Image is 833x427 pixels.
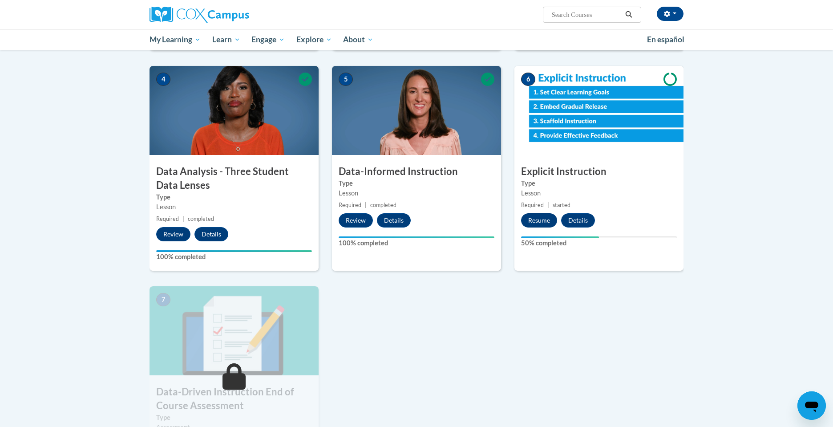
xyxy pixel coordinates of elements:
a: My Learning [144,29,206,50]
button: Review [156,227,190,241]
a: Engage [246,29,291,50]
input: Search Courses [551,9,622,20]
label: 100% completed [339,238,494,248]
label: 100% completed [156,252,312,262]
img: Course Image [332,66,501,155]
iframe: Button to launch messaging window [797,391,826,420]
img: Course Image [150,66,319,155]
span: Learn [212,34,240,45]
label: Type [156,192,312,202]
button: Review [339,213,373,228]
div: Your progress [339,236,494,238]
label: Type [339,179,494,188]
a: Cox Campus [150,7,319,23]
img: Course Image [514,66,683,155]
span: | [182,216,184,222]
span: Required [156,216,179,222]
button: Details [377,213,411,228]
span: | [547,202,549,208]
img: Course Image [150,286,319,375]
label: Type [156,413,312,423]
a: About [338,29,380,50]
div: Main menu [136,29,697,50]
div: Your progress [156,250,312,252]
img: Cox Campus [150,7,249,23]
span: About [343,34,373,45]
div: Lesson [339,188,494,198]
span: Required [521,202,544,208]
span: Required [339,202,361,208]
label: 50% completed [521,238,677,248]
span: My Learning [150,34,201,45]
span: completed [370,202,396,208]
label: Type [521,179,677,188]
h3: Explicit Instruction [514,165,683,179]
button: Details [194,227,228,241]
span: 6 [521,73,535,86]
h3: Data-Driven Instruction End of Course Assessment [150,385,319,413]
button: Details [561,213,595,228]
a: Explore [291,29,338,50]
span: completed [188,216,214,222]
span: started [553,202,570,208]
span: Engage [251,34,285,45]
span: 4 [156,73,170,86]
span: 5 [339,73,353,86]
button: Account Settings [657,7,683,21]
span: En español [647,35,684,44]
h3: Data-Informed Instruction [332,165,501,179]
span: Explore [296,34,332,45]
span: | [365,202,367,208]
a: En español [641,30,690,49]
a: Learn [206,29,246,50]
div: Lesson [156,202,312,212]
div: Lesson [521,188,677,198]
span: 7 [156,293,170,306]
h3: Data Analysis - Three Student Data Lenses [150,165,319,192]
button: Resume [521,213,557,228]
div: Your progress [521,236,599,238]
button: Search [622,9,635,20]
